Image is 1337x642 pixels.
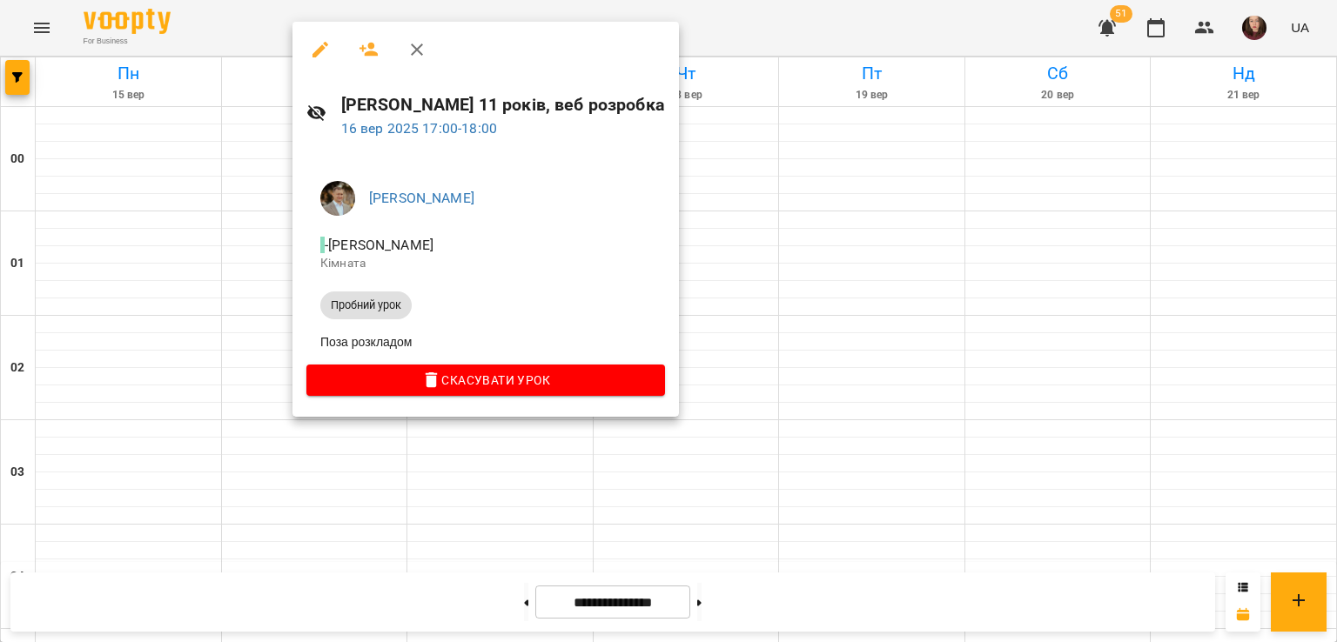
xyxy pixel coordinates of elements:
span: Скасувати Урок [320,370,651,391]
a: [PERSON_NAME] [369,190,474,206]
span: - [PERSON_NAME] [320,237,437,253]
p: Кімната [320,255,651,272]
button: Скасувати Урок [306,364,665,396]
li: Поза розкладом [306,326,665,358]
h6: [PERSON_NAME] 11 років, веб розробка [341,91,665,118]
img: 7c88ea500635afcc637caa65feac9b0a.jpg [320,181,355,216]
a: 16 вер 2025 17:00-18:00 [341,120,497,137]
span: Пробний урок [320,298,412,313]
